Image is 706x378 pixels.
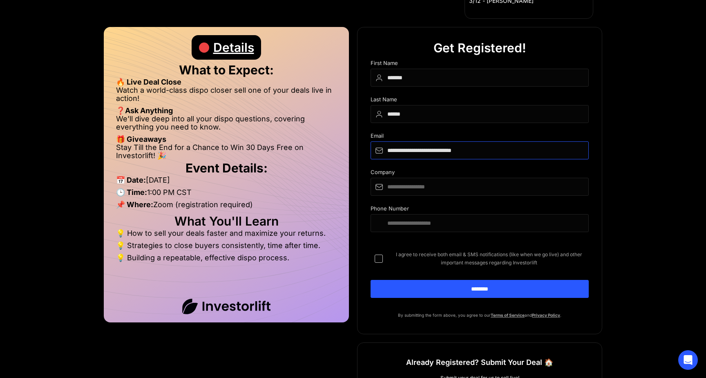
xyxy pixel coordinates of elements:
li: 💡 Strategies to close buyers consistently, time after time. [116,242,337,254]
div: Details [213,35,254,60]
div: Get Registered! [433,36,526,60]
div: Open Intercom Messenger [678,350,698,370]
strong: 🎁 Giveaways [116,135,166,143]
li: Watch a world-class dispo closer sell one of your deals live in action! [116,86,337,107]
li: 1:00 PM CST [116,188,337,201]
li: Stay Till the End for a Chance to Win 30 Days Free on Investorlift! 🎉 [116,143,337,160]
a: Terms of Service [491,313,525,318]
div: Company [371,169,589,178]
p: By submitting the form above, you agree to our and . [371,311,589,319]
form: DIspo Day Main Form [371,60,589,311]
strong: 📅 Date: [116,176,146,184]
li: We’ll dive deep into all your dispo questions, covering everything you need to know. [116,115,337,135]
div: Last Name [371,96,589,105]
h2: What You'll Learn [116,217,337,225]
li: [DATE] [116,176,337,188]
a: Privacy Policy [532,313,560,318]
li: 💡 How to sell your deals faster and maximize your returns. [116,229,337,242]
div: First Name [371,60,589,69]
li: 💡 Building a repeatable, effective dispo process. [116,254,337,262]
div: Phone Number [371,206,589,214]
strong: 🔥 Live Deal Close [116,78,181,86]
strong: 🕒 Time: [116,188,147,197]
strong: What to Expect: [179,63,274,77]
strong: ❓Ask Anything [116,106,173,115]
span: I agree to receive both email & SMS notifications (like when we go live) and other important mess... [389,251,589,267]
h1: Already Registered? Submit Your Deal 🏠 [406,355,553,370]
div: Email [371,133,589,141]
li: Zoom (registration required) [116,201,337,213]
strong: Event Details: [185,161,268,175]
strong: 📌 Where: [116,200,153,209]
